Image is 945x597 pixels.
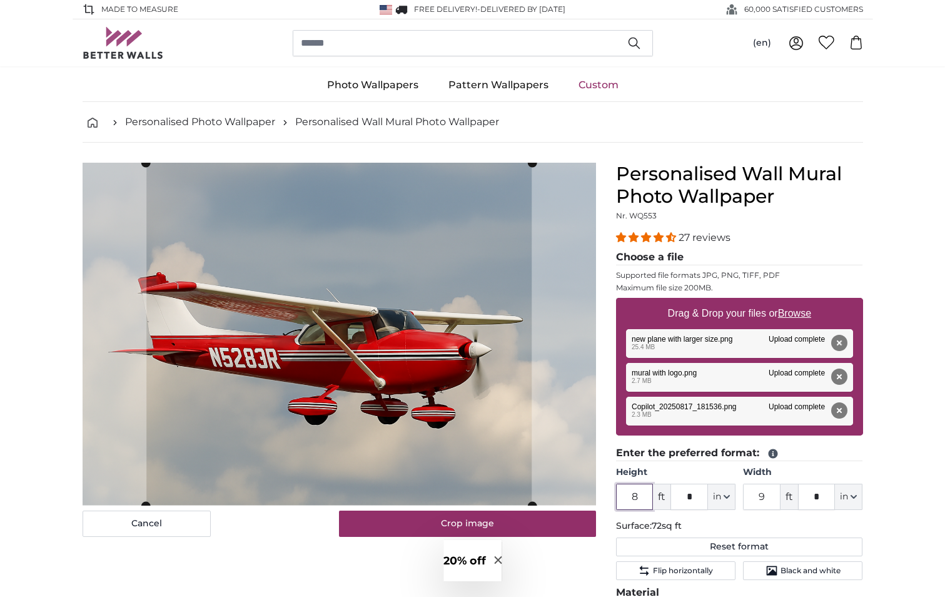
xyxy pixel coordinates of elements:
[339,511,596,537] button: Crop image
[743,561,862,580] button: Black and white
[477,4,565,14] span: -
[662,301,816,326] label: Drag & Drop your files or
[414,4,477,14] span: FREE delivery!
[744,4,863,15] span: 60,000 SATISFIED CUSTOMERS
[616,211,657,220] span: Nr. WQ553
[433,69,563,101] a: Pattern Wallpapers
[83,511,211,537] button: Cancel
[616,520,863,533] p: Surface:
[616,561,735,580] button: Flip horizontally
[679,232,730,243] span: 27 reviews
[616,250,863,265] legend: Choose a file
[781,566,841,576] span: Black and white
[713,491,721,503] span: in
[616,270,863,280] p: Supported file formats JPG, PNG, TIFF, PDF
[616,232,679,243] span: 4.41 stars
[83,27,164,59] img: Betterwalls
[616,538,863,556] button: Reset format
[101,4,178,15] span: Made to Measure
[708,484,735,510] button: in
[380,5,392,14] img: United States
[616,446,863,461] legend: Enter the preferred format:
[653,566,713,576] span: Flip horizontally
[781,484,798,510] span: ft
[743,466,862,479] label: Width
[125,115,275,130] a: Personalised Photo Wallpaper
[563,69,634,101] a: Custom
[840,491,848,503] span: in
[616,466,735,479] label: Height
[778,308,811,319] u: Browse
[653,484,670,510] span: ft
[83,102,863,143] nav: breadcrumbs
[616,163,863,208] h1: Personalised Wall Mural Photo Wallpaper
[835,484,862,510] button: in
[616,283,863,293] p: Maximum file size 200MB.
[652,520,682,531] span: 72sq ft
[312,69,433,101] a: Photo Wallpapers
[480,4,565,14] span: Delivered by [DATE]
[743,32,781,54] button: (en)
[295,115,499,130] a: Personalised Wall Mural Photo Wallpaper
